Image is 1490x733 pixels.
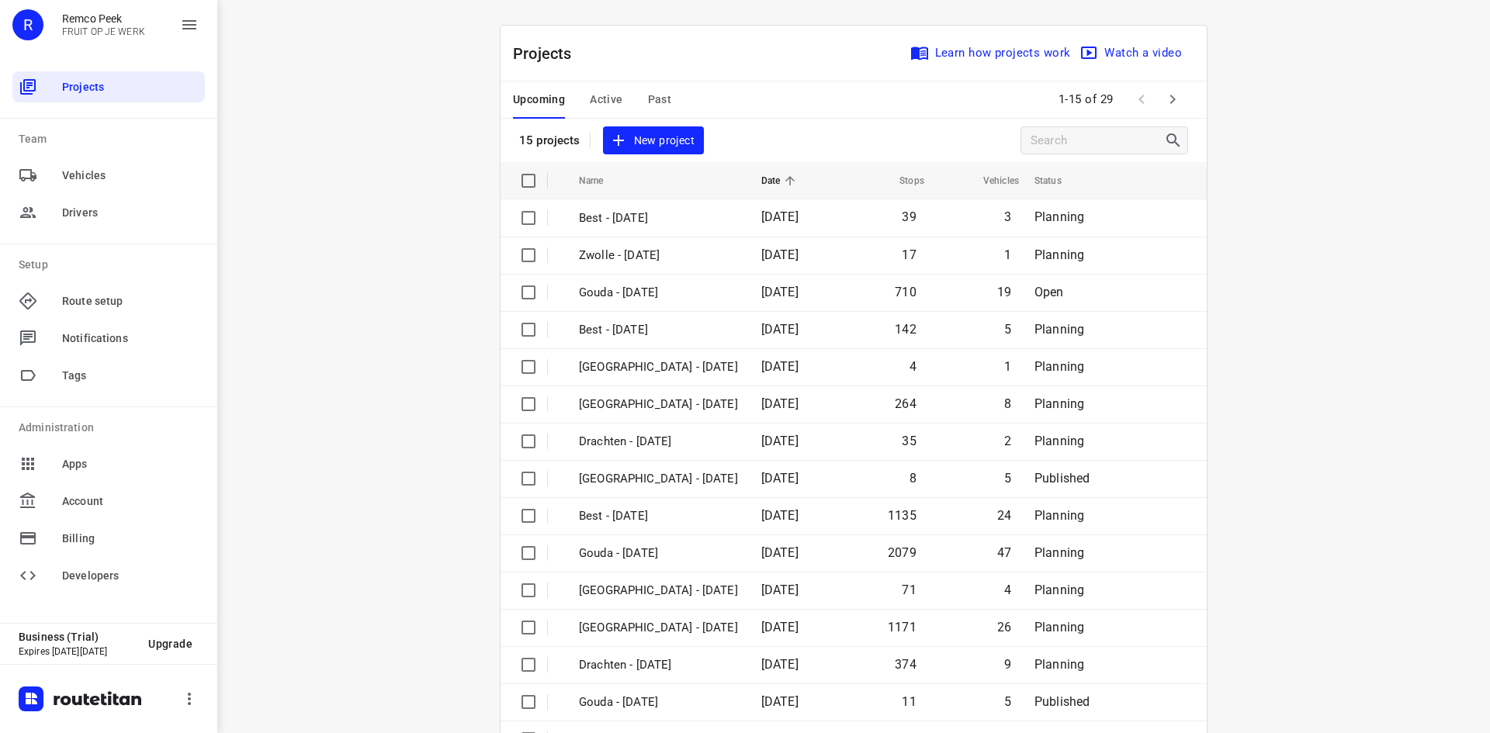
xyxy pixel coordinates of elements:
[19,131,205,147] p: Team
[1034,359,1084,374] span: Planning
[513,90,565,109] span: Upcoming
[1004,396,1011,411] span: 8
[1164,131,1187,150] div: Search
[579,247,738,265] p: Zwolle - Friday
[997,508,1011,523] span: 24
[603,126,704,155] button: New project
[761,171,801,190] span: Date
[579,321,738,339] p: Best - Thursday
[1034,434,1084,448] span: Planning
[1034,285,1064,299] span: Open
[895,657,917,672] span: 374
[761,434,799,448] span: [DATE]
[997,620,1011,634] span: 26
[19,420,205,436] p: Administration
[888,620,917,634] span: 1171
[62,531,199,547] span: Billing
[997,285,1011,299] span: 19
[1004,209,1011,224] span: 3
[761,396,799,411] span: [DATE]
[1034,171,1082,190] span: Status
[902,434,916,448] span: 35
[761,471,799,486] span: [DATE]
[761,694,799,709] span: [DATE]
[1004,583,1011,597] span: 4
[579,396,738,413] p: Zwolle - Thursday
[963,171,1019,190] span: Vehicles
[12,360,205,391] div: Tags
[761,620,799,634] span: [DATE]
[895,322,917,337] span: 142
[12,448,205,479] div: Apps
[1034,322,1084,337] span: Planning
[62,493,199,510] span: Account
[62,293,199,309] span: Route setup
[902,694,916,709] span: 11
[761,657,799,672] span: [DATE]
[12,160,205,191] div: Vehicles
[62,168,199,184] span: Vehicles
[1004,471,1011,486] span: 5
[19,257,205,273] p: Setup
[1004,657,1011,672] span: 9
[12,486,205,517] div: Account
[895,396,917,411] span: 264
[1004,247,1011,262] span: 1
[148,638,192,650] span: Upgrade
[579,209,738,227] p: Best - Friday
[888,545,917,560] span: 2079
[62,12,145,25] p: Remco Peek
[62,368,199,384] span: Tags
[62,26,145,37] p: FRUIT OP JE WERK
[761,247,799,262] span: [DATE]
[579,656,738,674] p: Drachten - Wednesday
[1004,322,1011,337] span: 5
[1004,434,1011,448] span: 2
[761,545,799,560] span: [DATE]
[761,209,799,224] span: [DATE]
[879,171,924,190] span: Stops
[62,79,199,95] span: Projects
[1034,657,1084,672] span: Planning
[761,583,799,597] span: [DATE]
[62,568,199,584] span: Developers
[12,9,43,40] div: R
[579,470,738,488] p: Gemeente Rotterdam - Thursday
[902,247,916,262] span: 17
[648,90,672,109] span: Past
[1034,620,1084,634] span: Planning
[12,71,205,102] div: Projects
[62,330,199,347] span: Notifications
[19,646,136,657] p: Expires [DATE][DATE]
[579,619,738,637] p: Zwolle - Wednesday
[1157,84,1188,115] span: Next Page
[902,583,916,597] span: 71
[1034,694,1090,709] span: Published
[910,359,917,374] span: 4
[579,507,738,525] p: Best - Wednesday
[12,285,205,316] div: Route setup
[12,197,205,228] div: Drivers
[1034,247,1084,262] span: Planning
[1034,396,1084,411] span: Planning
[136,630,205,658] button: Upgrade
[12,323,205,354] div: Notifications
[902,209,916,224] span: 39
[997,545,1011,560] span: 47
[579,284,738,302] p: Gouda - Thursday
[579,433,738,451] p: Drachten - Thursday
[1034,209,1084,224] span: Planning
[1034,583,1084,597] span: Planning
[579,582,738,600] p: Antwerpen - Wednesday
[12,523,205,554] div: Billing
[579,545,738,562] p: Gouda - Wednesday
[761,322,799,337] span: [DATE]
[910,471,917,486] span: 8
[12,560,205,591] div: Developers
[761,359,799,374] span: [DATE]
[1004,359,1011,374] span: 1
[579,358,738,376] p: Antwerpen - Thursday
[895,285,917,299] span: 710
[519,133,580,147] p: 15 projects
[1126,84,1157,115] span: Previous Page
